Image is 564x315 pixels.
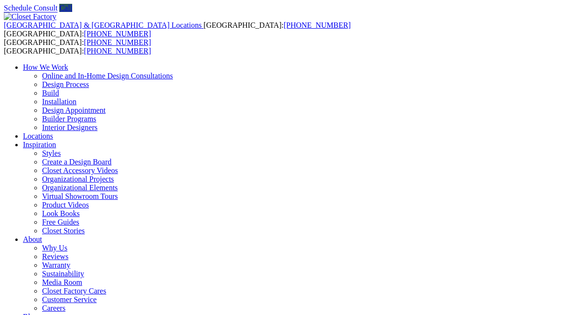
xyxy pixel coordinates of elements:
[42,278,82,286] a: Media Room
[4,21,351,38] span: [GEOGRAPHIC_DATA]: [GEOGRAPHIC_DATA]:
[23,63,68,71] a: How We Work
[23,132,53,140] a: Locations
[283,21,350,29] a: [PHONE_NUMBER]
[42,304,65,312] a: Careers
[59,4,72,12] a: Call
[42,227,85,235] a: Closet Stories
[42,261,70,269] a: Warranty
[4,21,204,29] a: [GEOGRAPHIC_DATA] & [GEOGRAPHIC_DATA] Locations
[42,89,59,97] a: Build
[42,287,106,295] a: Closet Factory Cares
[42,72,173,80] a: Online and In-Home Design Consultations
[42,184,118,192] a: Organizational Elements
[42,244,67,252] a: Why Us
[4,4,57,12] a: Schedule Consult
[42,209,80,217] a: Look Books
[42,98,76,106] a: Installation
[4,21,202,29] span: [GEOGRAPHIC_DATA] & [GEOGRAPHIC_DATA] Locations
[42,201,89,209] a: Product Videos
[42,252,68,261] a: Reviews
[42,106,106,114] a: Design Appointment
[42,192,118,200] a: Virtual Showroom Tours
[42,175,114,183] a: Organizational Projects
[84,47,151,55] a: [PHONE_NUMBER]
[42,123,98,131] a: Interior Designers
[84,30,151,38] a: [PHONE_NUMBER]
[42,218,79,226] a: Free Guides
[42,149,61,157] a: Styles
[42,270,84,278] a: Sustainability
[84,38,151,46] a: [PHONE_NUMBER]
[23,235,42,243] a: About
[42,295,97,304] a: Customer Service
[4,12,56,21] img: Closet Factory
[4,38,151,55] span: [GEOGRAPHIC_DATA]: [GEOGRAPHIC_DATA]:
[42,158,111,166] a: Create a Design Board
[42,166,118,174] a: Closet Accessory Videos
[42,115,96,123] a: Builder Programs
[23,141,56,149] a: Inspiration
[42,80,89,88] a: Design Process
